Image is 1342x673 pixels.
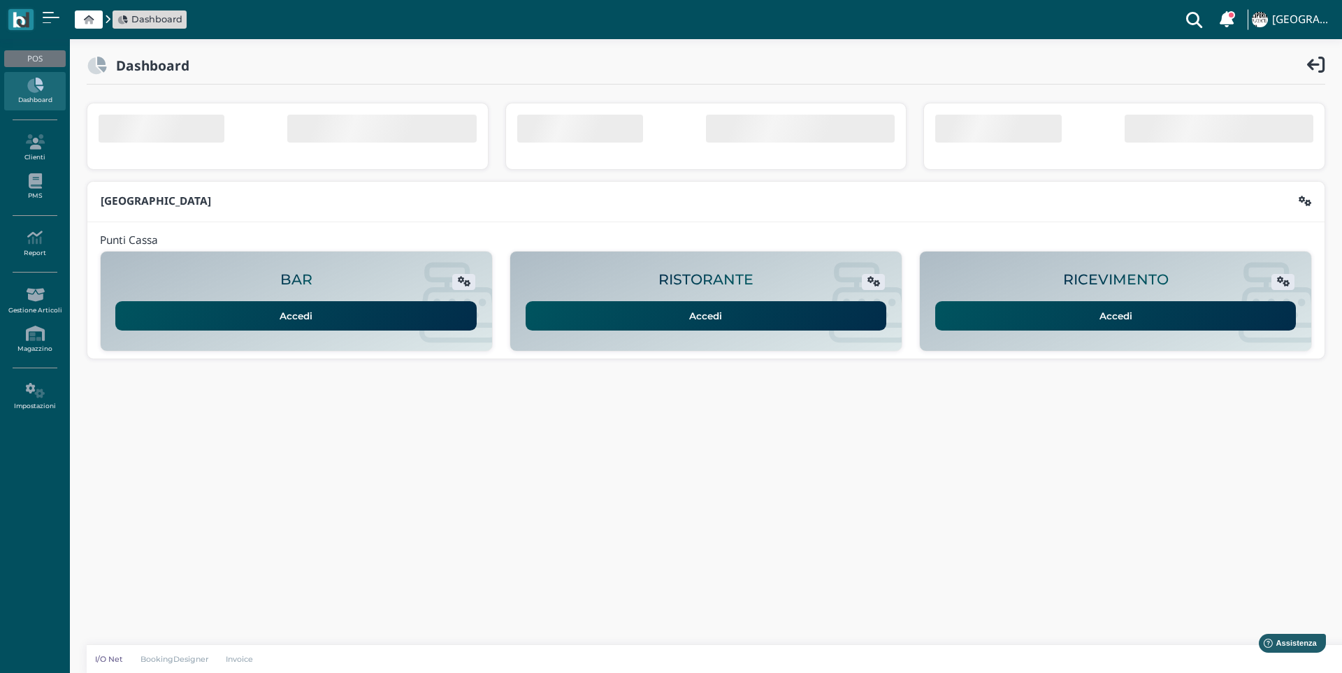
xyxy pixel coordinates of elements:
a: Accedi [115,301,477,331]
h2: Dashboard [107,58,189,73]
iframe: Help widget launcher [1243,630,1330,661]
a: PMS [4,168,65,206]
a: Gestione Articoli [4,282,65,320]
h4: [GEOGRAPHIC_DATA] [1272,14,1334,26]
span: Dashboard [131,13,182,26]
h2: RISTORANTE [658,272,753,288]
a: Report [4,224,65,263]
a: Impostazioni [4,377,65,416]
span: Assistenza [41,11,92,22]
a: Dashboard [117,13,182,26]
a: ... [GEOGRAPHIC_DATA] [1250,3,1334,36]
h4: Punti Cassa [100,235,158,247]
a: Dashboard [4,72,65,110]
a: Accedi [526,301,887,331]
h2: BAR [280,272,312,288]
a: Accedi [935,301,1297,331]
a: Clienti [4,129,65,167]
a: Magazzino [4,320,65,359]
img: ... [1252,12,1267,27]
b: [GEOGRAPHIC_DATA] [101,194,211,208]
div: POS [4,50,65,67]
img: logo [13,12,29,28]
h2: RICEVIMENTO [1063,272,1169,288]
